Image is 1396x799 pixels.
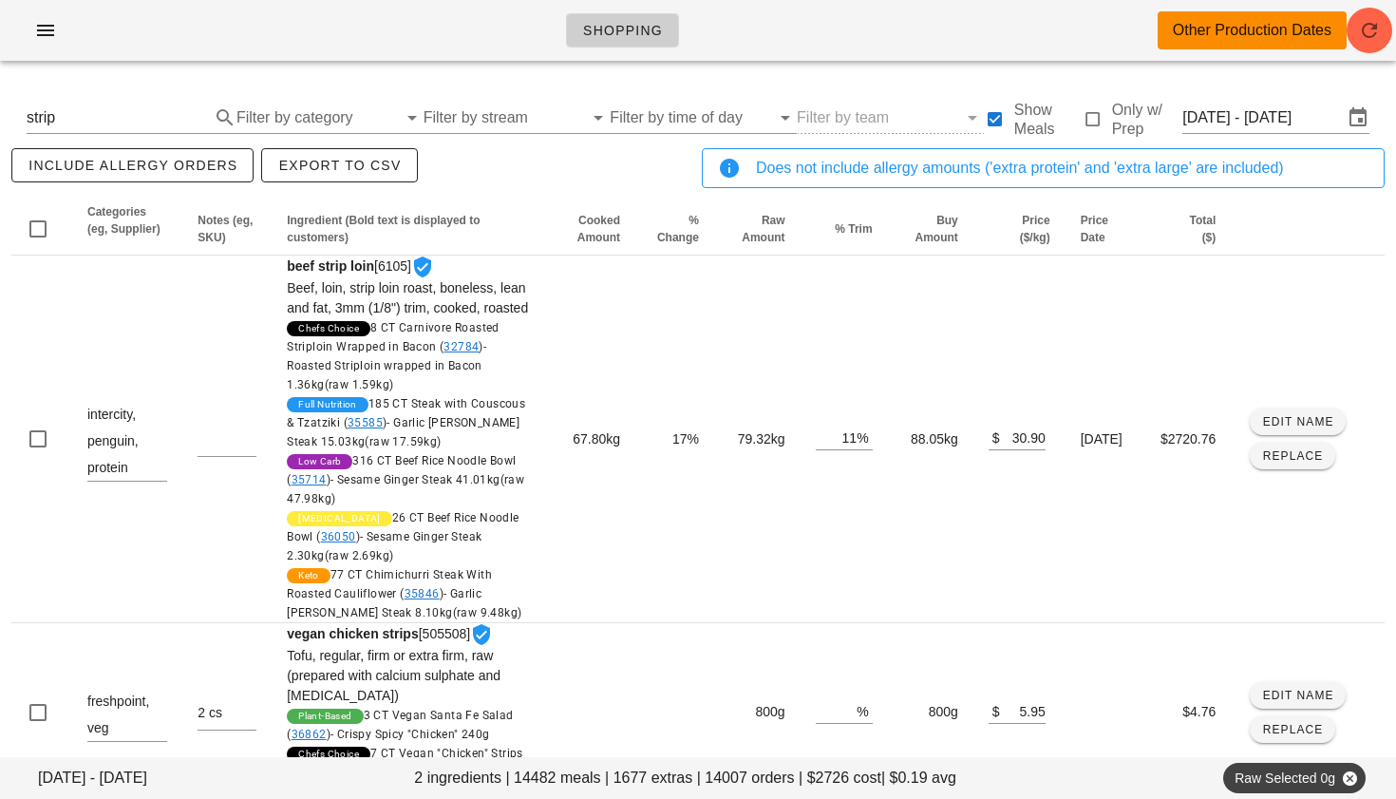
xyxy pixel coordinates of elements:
[1144,203,1232,256] th: Total ($): Not sorted. Activate to sort ascending.
[1262,449,1324,463] span: Replace
[1190,214,1217,244] span: Total ($)
[545,203,635,256] th: Cooked Amount: Not sorted. Activate to sort ascending.
[405,587,440,600] a: 35846
[857,698,872,723] div: %
[287,626,419,641] strong: vegan chicken strips
[1250,409,1346,435] button: Edit Name
[28,158,237,173] span: include allergy orders
[989,698,1000,723] div: $
[298,709,351,724] span: Plant-Based
[1250,443,1334,469] button: Replace
[287,280,528,315] span: Beef, loin, strip loin roast, boneless, lean and fat, 3mm (1/8") trim, cooked, roasted
[424,103,611,133] div: Filter by stream
[888,203,973,256] th: Buy Amount: Not sorted. Activate to sort ascending.
[857,425,872,449] div: %
[1173,19,1331,42] div: Other Production Dates
[1250,716,1334,743] button: Replace
[1250,682,1346,709] button: Edit Name
[321,530,356,543] a: 36050
[236,103,424,133] div: Filter by category
[298,454,341,469] span: Low Carb
[277,158,401,173] span: Export to CSV
[298,397,357,412] span: Full Nutrition
[756,157,1368,180] div: Does not include allergy amounts ('extra protein' and 'extra large' are included)
[915,214,957,244] span: Buy Amount
[287,397,525,448] span: 185 CT Steak with Couscous & Tzatziki ( )
[973,203,1066,256] th: Price ($/kg): Not sorted. Activate to sort ascending.
[635,203,714,256] th: % Change: Not sorted. Activate to sort ascending.
[287,258,374,274] strong: beef strip loin
[443,340,479,353] a: 32784
[198,214,253,244] span: Notes (eg, SKU)
[1014,101,1082,139] label: Show Meals
[610,103,797,133] div: Filter by time of day
[287,648,500,703] span: Tofu, regular, firm or extra firm, raw (prepared with calcium sulphate and [MEDICAL_DATA])
[577,214,620,244] span: Cooked Amount
[566,13,679,48] a: Shopping
[11,148,254,182] button: include allergy orders
[325,378,394,391] span: (raw 1.59kg)
[365,435,441,448] span: (raw 17.59kg)
[287,511,519,562] span: 26 CT Beef Rice Noodle Bowl ( )
[330,728,490,741] span: - Crispy Spicy "Chicken" 240g
[87,205,160,236] span: Categories (eg, Supplier)
[742,214,784,244] span: Raw Amount
[287,454,524,505] span: 316 CT Beef Rice Noodle Bowl ( )
[325,549,394,562] span: (raw 2.69kg)
[1066,203,1144,256] th: Price Date: Not sorted. Activate to sort ascending.
[182,203,272,256] th: Notes (eg, SKU): Not sorted. Activate to sort ascending.
[881,767,956,789] span: | $0.19 avg
[72,203,182,256] th: Categories (eg, Supplier): Not sorted. Activate to sort ascending.
[261,148,417,182] button: Export to CSV
[348,416,383,429] a: 35585
[1066,256,1144,623] td: [DATE]
[1262,415,1334,428] span: Edit Name
[287,416,519,448] span: - Garlic [PERSON_NAME] Steak 15.03kg
[298,511,381,526] span: [MEDICAL_DATA]
[287,258,530,622] span: [6105]
[1081,214,1108,244] span: Price Date
[287,214,480,244] span: Ingredient (Bold text is displayed to customers)
[453,606,522,619] span: (raw 9.48kg)
[1341,770,1358,787] button: Close
[287,340,486,391] span: - Roasted Striploin wrapped in Bacon 1.36kg
[888,256,973,623] td: 88.05kg
[1262,689,1334,702] span: Edit Name
[714,203,801,256] th: Raw Amount: Not sorted. Activate to sort ascending.
[1160,431,1216,447] span: $2720.76
[835,222,872,236] span: % Trim
[287,321,500,391] span: 8 CT Carnivore Roasted Striploin Wrapped in Bacon ( )
[672,431,699,447] span: 17%
[1182,704,1216,719] span: $4.76
[573,431,620,447] span: 67.80kg
[298,568,319,583] span: Keto
[657,214,699,244] span: % Change
[287,568,521,619] span: 77 CT Chimichurri Steak With Roasted Cauliflower ( )
[1262,723,1324,736] span: Replace
[287,530,481,562] span: - Sesame Ginger Steak 2.30kg
[298,321,359,336] span: Chefs Choice
[287,747,524,798] span: 7 CT Vegan "Chicken" Strips with Roasted Portobello and Pesto Gnocchi ( )
[1020,214,1050,244] span: Price ($/kg)
[272,203,545,256] th: Ingredient (Bold text is displayed to customers): Not sorted. Activate to sort ascending.
[1235,763,1354,793] span: Raw Selected 0g
[292,728,327,741] a: 36862
[292,473,327,486] a: 35714
[298,747,359,762] span: Chefs Choice
[582,23,663,38] span: Shopping
[1112,101,1183,139] label: Only w/ Prep
[801,203,888,256] th: % Trim: Not sorted. Activate to sort ascending.
[989,425,1000,449] div: $
[287,709,513,741] span: 3 CT Vegan Santa Fe Salad ( )
[287,473,524,505] span: - Sesame Ginger Steak 41.01kg
[714,256,801,623] td: 79.32kg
